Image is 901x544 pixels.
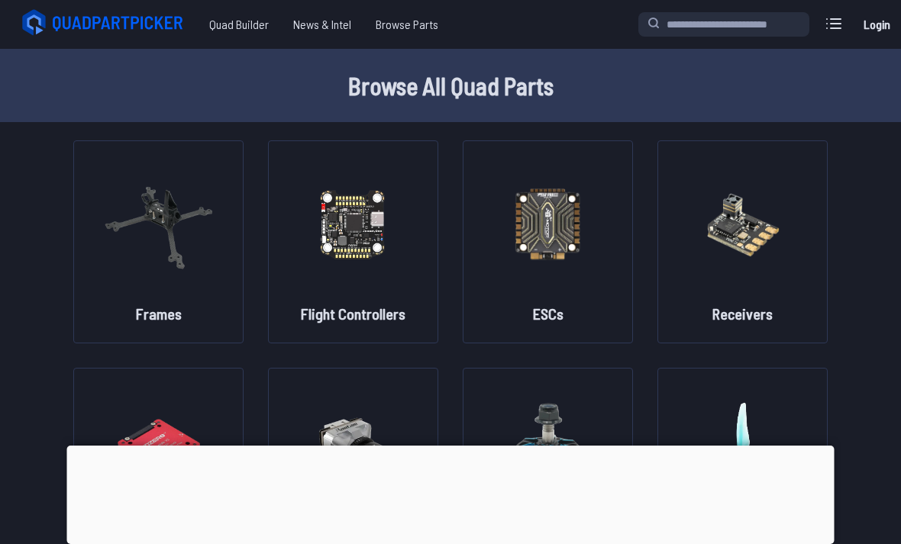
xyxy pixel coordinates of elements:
img: image of category [494,156,602,291]
img: image of category [689,156,796,291]
a: Quad Builder [197,9,281,40]
a: Login [858,9,895,40]
h2: Receivers [712,303,773,324]
img: image of category [105,156,212,291]
a: image of categoryESCs [463,140,633,343]
a: News & Intel [281,9,363,40]
img: image of category [105,384,212,518]
img: image of category [689,384,796,518]
h2: Flight Controllers [301,303,405,324]
img: image of category [299,156,407,291]
a: image of categoryFlight Controllers [268,140,438,343]
img: image of category [299,384,407,518]
h1: Browse All Quad Parts [18,67,883,104]
a: image of categoryFrames [73,140,244,343]
h2: Frames [136,303,182,324]
iframe: Advertisement [67,446,835,540]
h2: ESCs [533,303,564,324]
img: image of category [494,384,602,518]
a: Browse Parts [363,9,450,40]
a: image of categoryReceivers [657,140,828,343]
